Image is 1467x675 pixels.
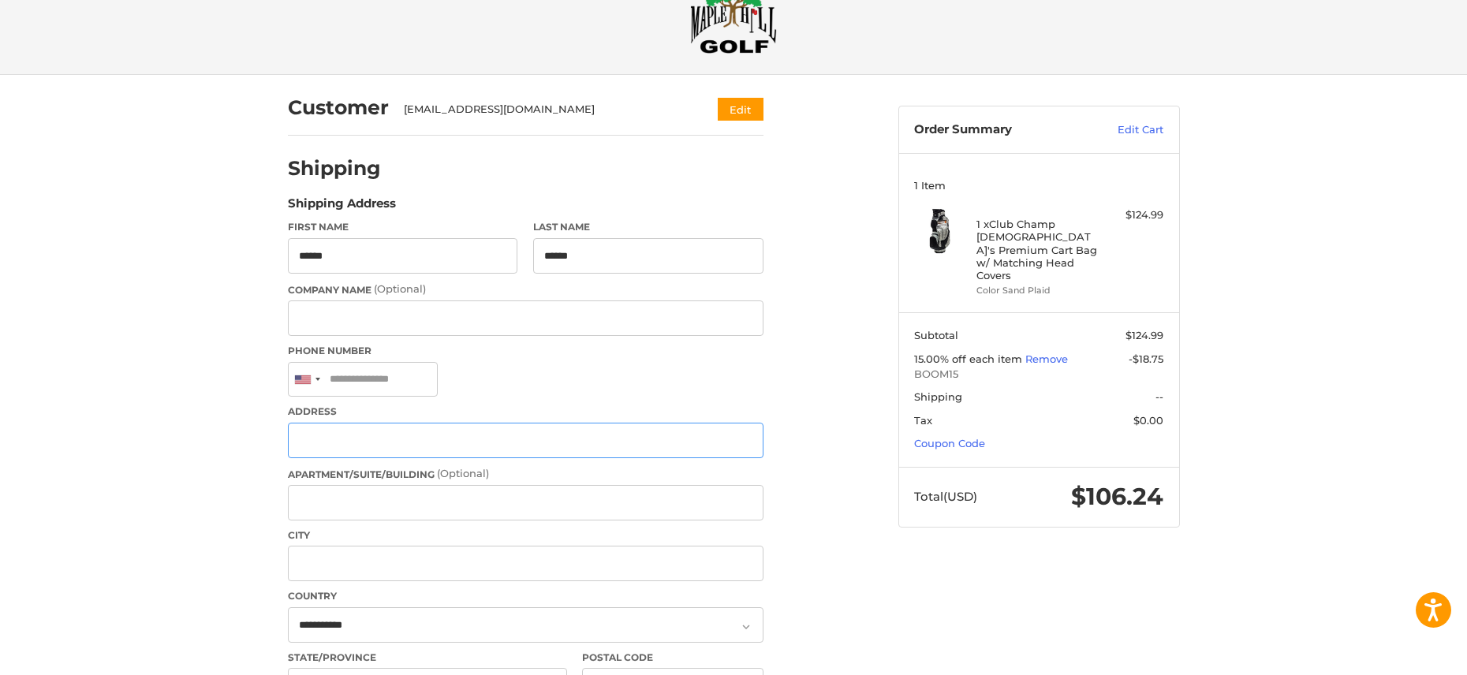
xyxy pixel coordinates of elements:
[288,528,763,543] label: City
[914,390,962,403] span: Shipping
[914,122,1084,138] h3: Order Summary
[976,284,1097,297] li: Color Sand Plaid
[1155,390,1163,403] span: --
[914,437,985,449] a: Coupon Code
[288,344,763,358] label: Phone Number
[374,282,426,295] small: (Optional)
[288,156,381,181] h2: Shipping
[1084,122,1163,138] a: Edit Cart
[914,352,1025,365] span: 15.00% off each item
[914,367,1163,382] span: BOOM15
[404,102,687,117] div: [EMAIL_ADDRESS][DOMAIN_NAME]
[976,218,1097,282] h4: 1 x Club Champ [DEMOGRAPHIC_DATA]'s Premium Cart Bag w/ Matching Head Covers
[1125,329,1163,341] span: $124.99
[288,405,763,419] label: Address
[582,651,763,665] label: Postal Code
[914,489,977,504] span: Total (USD)
[1025,352,1068,365] a: Remove
[288,651,567,665] label: State/Province
[1133,414,1163,427] span: $0.00
[533,220,763,234] label: Last Name
[1129,352,1163,365] span: -$18.75
[288,589,763,603] label: Country
[914,414,932,427] span: Tax
[437,467,489,479] small: (Optional)
[1071,482,1163,511] span: $106.24
[1337,632,1467,675] iframe: Google Customer Reviews
[1101,207,1163,223] div: $124.99
[914,179,1163,192] h3: 1 Item
[718,98,763,121] button: Edit
[288,282,763,297] label: Company Name
[288,95,389,120] h2: Customer
[288,195,396,220] legend: Shipping Address
[288,466,763,482] label: Apartment/Suite/Building
[289,363,325,397] div: United States: +1
[288,220,518,234] label: First Name
[914,329,958,341] span: Subtotal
